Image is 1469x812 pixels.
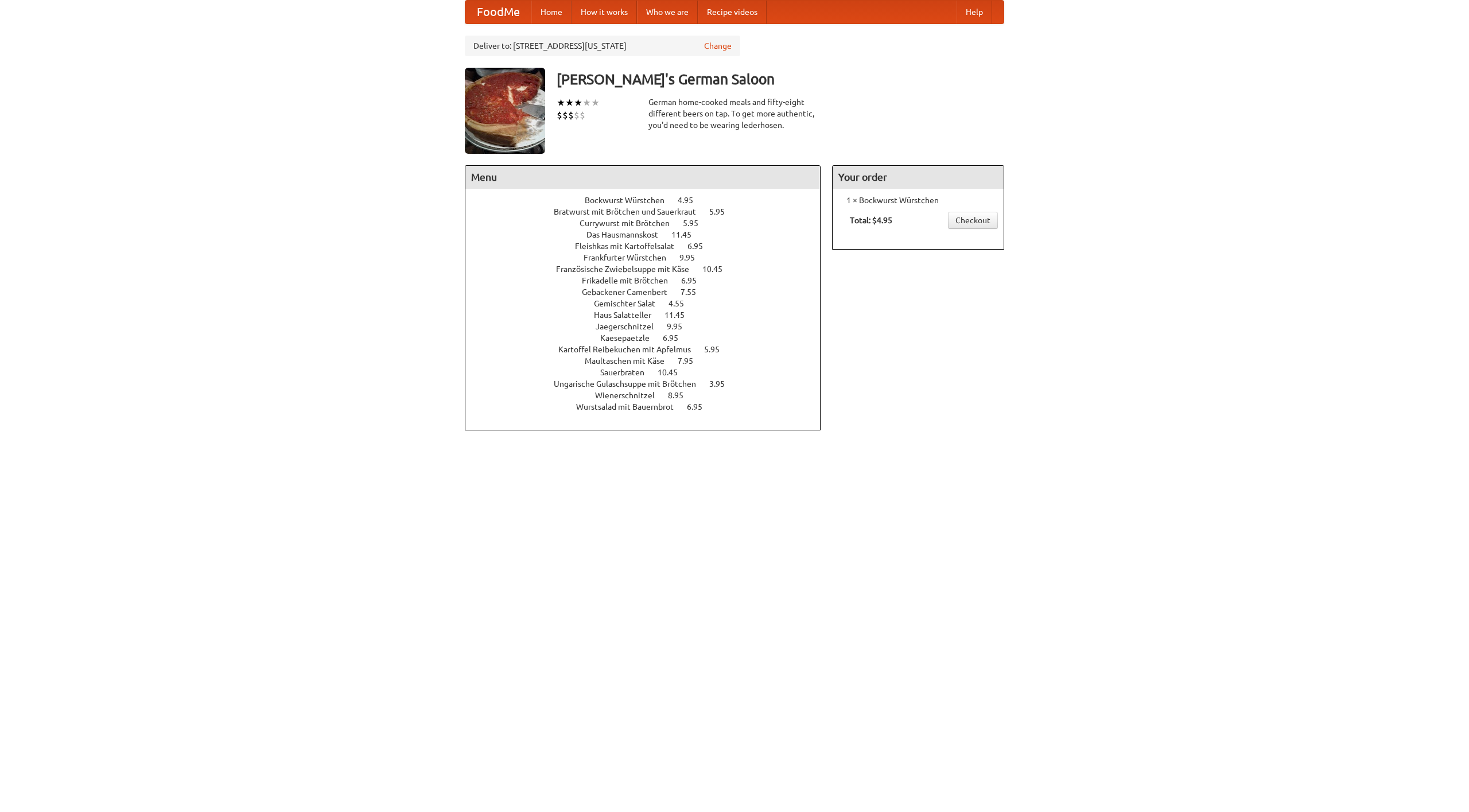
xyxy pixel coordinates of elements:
h4: Your order [833,166,1004,189]
a: Das Hausmannskost 11.45 [586,230,713,239]
a: Gemischter Salat 4.55 [594,299,705,308]
span: Wienerschnitzel [595,391,666,400]
a: Frankfurter Würstchen 9.95 [584,253,716,262]
span: 8.95 [668,391,695,400]
a: Frikadelle mit Brötchen 6.95 [582,276,718,285]
span: Das Hausmannskost [586,230,670,239]
span: Französische Zwiebelsuppe mit Käse [556,265,701,274]
li: $ [574,109,580,122]
span: 6.95 [681,276,708,285]
span: Gemischter Salat [594,299,667,308]
a: Bratwurst mit Brötchen und Sauerkraut 5.95 [554,207,746,216]
span: Frankfurter Würstchen [584,253,678,262]
li: ★ [582,96,591,109]
div: Deliver to: [STREET_ADDRESS][US_STATE] [465,36,740,56]
span: Gebackener Camenbert [582,287,679,297]
a: Französische Zwiebelsuppe mit Käse 10.45 [556,265,744,274]
li: $ [568,109,574,122]
span: Currywurst mit Brötchen [580,219,681,228]
span: 6.95 [663,333,690,343]
span: Bockwurst Würstchen [585,196,676,205]
li: ★ [574,96,582,109]
a: Change [704,40,732,52]
a: Sauerbraten 10.45 [600,368,699,377]
h4: Menu [465,166,820,189]
span: Kaesepaetzle [600,333,661,343]
a: Help [957,1,992,24]
a: Recipe videos [698,1,767,24]
h3: [PERSON_NAME]'s German Saloon [557,68,1004,91]
span: Jaegerschnitzel [596,322,665,331]
li: ★ [591,96,600,109]
span: Bratwurst mit Brötchen und Sauerkraut [554,207,708,216]
li: ★ [565,96,574,109]
span: 7.55 [681,287,708,297]
span: 11.45 [671,230,703,239]
span: 3.95 [709,379,736,388]
li: $ [580,109,585,122]
span: 6.95 [687,402,714,411]
a: Kaesepaetzle 6.95 [600,333,699,343]
a: Haus Salatteller 11.45 [594,310,706,320]
a: FoodMe [465,1,531,24]
a: Home [531,1,572,24]
a: Maultaschen mit Käse 7.95 [585,356,714,366]
span: 10.45 [658,368,689,377]
b: Total: $4.95 [850,216,892,225]
a: Wienerschnitzel 8.95 [595,391,705,400]
span: Kartoffel Reibekuchen mit Apfelmus [558,345,702,354]
span: 10.45 [702,265,734,274]
span: Sauerbraten [600,368,656,377]
span: 6.95 [687,242,714,251]
span: Frikadelle mit Brötchen [582,276,679,285]
a: Kartoffel Reibekuchen mit Apfelmus 5.95 [558,345,741,354]
a: Gebackener Camenbert 7.55 [582,287,717,297]
a: Ungarische Gulaschsuppe mit Brötchen 3.95 [554,379,746,388]
a: Jaegerschnitzel 9.95 [596,322,704,331]
span: Haus Salatteller [594,310,663,320]
li: $ [557,109,562,122]
a: Who we are [637,1,698,24]
li: $ [562,109,568,122]
span: 5.95 [709,207,736,216]
div: German home-cooked meals and fifty-eight different beers on tap. To get more authentic, you'd nee... [648,96,821,131]
span: Maultaschen mit Käse [585,356,676,366]
span: 5.95 [704,345,731,354]
span: Wurstsalad mit Bauernbrot [576,402,685,411]
span: 9.95 [679,253,706,262]
a: How it works [572,1,637,24]
img: angular.jpg [465,68,545,154]
span: 7.95 [678,356,705,366]
li: 1 × Bockwurst Würstchen [838,195,998,206]
a: Wurstsalad mit Bauernbrot 6.95 [576,402,724,411]
li: ★ [557,96,565,109]
a: Currywurst mit Brötchen 5.95 [580,219,720,228]
a: Bockwurst Würstchen 4.95 [585,196,714,205]
a: Checkout [948,212,998,229]
span: 4.55 [669,299,695,308]
span: 5.95 [683,219,710,228]
span: 9.95 [667,322,694,331]
span: Ungarische Gulaschsuppe mit Brötchen [554,379,708,388]
span: 11.45 [664,310,696,320]
a: Fleishkas mit Kartoffelsalat 6.95 [575,242,724,251]
span: 4.95 [678,196,705,205]
span: Fleishkas mit Kartoffelsalat [575,242,686,251]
